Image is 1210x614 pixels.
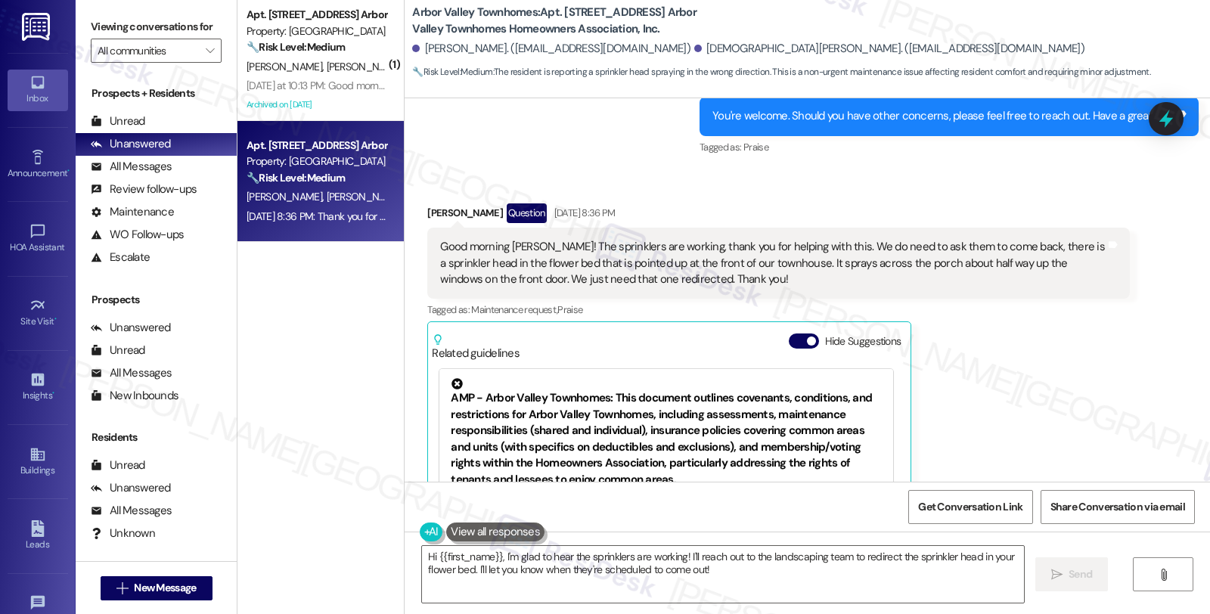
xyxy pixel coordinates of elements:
span: [PERSON_NAME] [247,190,327,203]
div: Unread [91,113,145,129]
strong: 🔧 Risk Level: Medium [247,171,345,185]
a: Inbox [8,70,68,110]
div: Residents [76,429,237,445]
div: Unknown [91,526,155,541]
div: Unanswered [91,320,171,336]
a: Buildings [8,442,68,482]
a: HOA Assistant [8,219,68,259]
label: Viewing conversations for [91,15,222,39]
span: • [67,166,70,176]
div: Apt. [STREET_ADDRESS] Arbor Valley Townhomes Homeowners Association, Inc. [247,7,386,23]
div: Property: [GEOGRAPHIC_DATA] [247,23,386,39]
i:  [116,582,128,594]
span: [PERSON_NAME] [327,60,402,73]
textarea: Hi {{first_name}}, I'm glad to hear the sprinklers are working! I'll reach out to the landscaping... [422,546,1024,603]
b: Arbor Valley Townhomes: Apt. [STREET_ADDRESS] Arbor Valley Townhomes Homeowners Association, Inc. [412,5,715,37]
i:  [1051,569,1063,581]
a: Site Visit • [8,293,68,333]
img: ResiDesk Logo [22,13,53,41]
div: Unanswered [91,136,171,152]
div: [DATE] 8:36 PM: Thank you for your message. Our offices are currently closed, but we will contact... [247,209,1163,223]
input: All communities [98,39,197,63]
div: Tagged as: [427,299,1129,321]
span: • [54,314,57,324]
div: Prospects [76,292,237,308]
span: [PERSON_NAME] [247,60,327,73]
div: Archived on [DATE] [245,95,388,114]
div: Unread [91,343,145,358]
span: Maintenance request , [471,303,557,316]
div: Good morning [PERSON_NAME]! The sprinklers are working, thank you for helping with this. We do ne... [440,239,1105,287]
div: Prospects + Residents [76,85,237,101]
i:  [206,45,214,57]
div: [DATE] 8:36 PM [551,205,616,221]
div: Escalate [91,250,150,265]
a: Leads [8,516,68,557]
div: [DEMOGRAPHIC_DATA][PERSON_NAME]. ([EMAIL_ADDRESS][DOMAIN_NAME]) [694,41,1084,57]
div: All Messages [91,365,172,381]
div: Maintenance [91,204,174,220]
strong: 🔧 Risk Level: Medium [412,66,492,78]
span: Praise [743,141,768,153]
div: AMP - Arbor Valley Townhomes: This document outlines covenants, conditions, and restrictions for ... [451,378,882,488]
span: Praise [557,303,582,316]
div: Tagged as: [700,136,1199,158]
div: WO Follow-ups [91,227,184,243]
span: • [52,388,54,398]
label: Hide Suggestions [825,333,901,349]
span: Send [1069,566,1092,582]
span: [PERSON_NAME] [327,190,402,203]
span: New Message [134,580,196,596]
span: : The resident is reporting a sprinkler head spraying in the wrong direction. This is a non-urgen... [412,64,1150,80]
div: Property: [GEOGRAPHIC_DATA] [247,153,386,169]
div: Question [507,203,547,222]
span: Share Conversation via email [1050,499,1185,515]
button: Send [1035,557,1109,591]
div: All Messages [91,503,172,519]
div: Related guidelines [432,333,520,361]
div: Unread [91,457,145,473]
button: New Message [101,576,213,600]
a: Insights • [8,367,68,408]
button: Get Conversation Link [908,490,1032,524]
div: All Messages [91,159,172,175]
strong: 🔧 Risk Level: Medium [247,40,345,54]
div: Apt. [STREET_ADDRESS] Arbor Valley Townhomes Homeowners Association, Inc. [247,138,386,153]
button: Share Conversation via email [1041,490,1195,524]
span: Get Conversation Link [918,499,1022,515]
div: Unanswered [91,480,171,496]
div: You're welcome. Should you have other concerns, please feel free to reach out. Have a great day! [712,108,1174,124]
i:  [1158,569,1169,581]
div: [PERSON_NAME]. ([EMAIL_ADDRESS][DOMAIN_NAME]) [412,41,690,57]
div: [PERSON_NAME] [427,203,1129,228]
div: Review follow-ups [91,181,197,197]
div: New Inbounds [91,388,178,404]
